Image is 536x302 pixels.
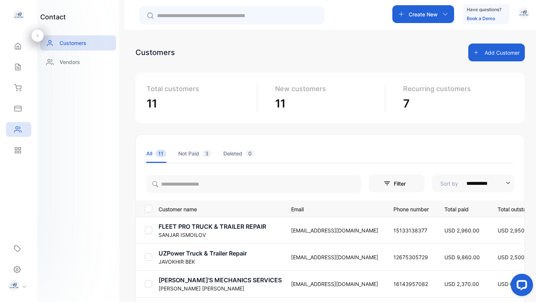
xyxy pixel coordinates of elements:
[291,204,378,213] p: Email
[159,222,282,231] p: FLEET PRO TRUCK & TRAILER REPAIR
[498,254,533,260] span: USD 2,500.00
[40,12,66,22] h1: contact
[444,281,479,287] span: USD 2,370.00
[275,84,379,94] p: New customers
[467,6,501,13] p: Have questions?
[159,258,282,266] p: JAVOKHIR BEK
[223,144,255,163] li: Deleted
[393,204,429,213] p: Phone number
[13,10,24,21] img: logo
[409,10,438,18] p: Create New
[505,271,536,302] iframe: LiveChat chat widget
[444,254,480,260] span: USD 9,860.00
[245,150,255,157] span: 0
[147,84,251,94] p: Total customers
[403,95,508,112] p: 7
[468,44,525,61] button: Add Customer
[291,226,378,234] p: [EMAIL_ADDRESS][DOMAIN_NAME]
[146,144,166,163] li: All
[291,280,378,288] p: [EMAIL_ADDRESS][DOMAIN_NAME]
[159,249,282,258] p: UZPower Truck & Trailer Repair
[440,180,458,187] p: Sort by
[159,285,282,292] p: [PERSON_NAME] [PERSON_NAME]
[392,5,454,23] button: Create New
[40,54,116,70] a: Vendors
[155,150,166,157] span: 11
[202,150,211,157] span: 3
[498,227,533,234] span: USD 2,950.00
[432,174,514,192] button: Sort by
[444,227,479,234] span: USD 2,960.00
[159,231,282,239] p: SANJAR ISMOILOV
[147,95,251,112] p: 11
[393,280,429,288] p: 16143957082
[8,280,19,291] img: profile
[135,47,175,58] div: Customers
[159,276,282,285] p: [PERSON_NAME]'S MECHANICS SERVICES
[40,35,116,51] a: Customers
[159,204,282,213] p: Customer name
[60,39,86,47] p: Customers
[178,144,211,163] li: Not Paid
[467,16,495,21] a: Book a Demo
[60,58,80,66] p: Vendors
[403,84,508,94] p: Recurring customers
[518,7,529,19] img: avatar
[444,204,482,213] p: Total paid
[518,5,529,23] button: avatar
[291,253,378,261] p: [EMAIL_ADDRESS][DOMAIN_NAME]
[275,95,379,112] p: 11
[393,226,429,234] p: 15133138377
[393,253,429,261] p: 12675305729
[498,281,521,287] span: USD 0.00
